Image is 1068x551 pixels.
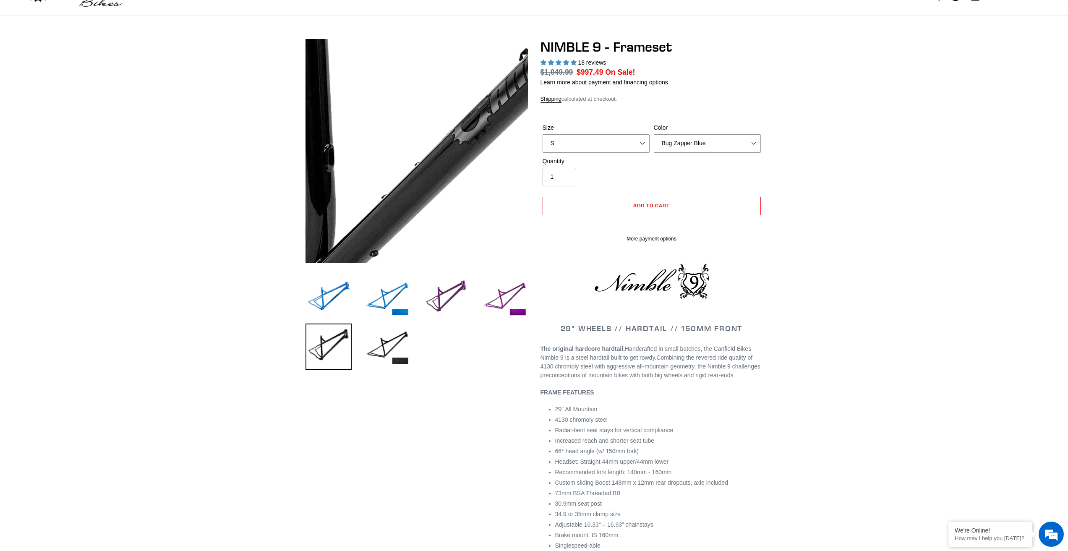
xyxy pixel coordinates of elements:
[541,354,760,379] span: Combining the revered ride quality of 4130 chromoly steel with aggressive all-mountain geometry, ...
[541,345,752,361] span: Handcrafted in small batches, the Canfield Bikes Nimble 9 is a steel hardtail built to get rowdy.
[541,345,625,352] strong: The original hardcore hardtail.
[541,59,578,66] span: 4.89 stars
[555,490,621,496] span: 73mm BSA Threaded BB
[543,157,650,166] label: Quantity
[633,202,670,209] span: Add to cart
[555,521,653,528] span: Adjustable 16.33“ – 16.93” chainstays
[541,96,562,103] a: Shipping
[555,511,621,517] span: 34.9 or 35mm clamp size
[541,79,668,86] a: Learn more about payment and financing options
[423,275,469,321] img: Load image into Gallery viewer, NIMBLE 9 - Frameset
[555,448,639,454] span: 66° head angle (w/ 150mm fork)
[555,469,672,475] span: Recommended fork length: 140mm - 160mm
[577,68,603,76] span: $997.49
[561,324,743,333] span: 29" WHEELS // HARDTAIL // 150MM FRONT
[306,275,352,321] img: Load image into Gallery viewer, NIMBLE 9 - Frameset
[364,275,410,321] img: Load image into Gallery viewer, NIMBLE 9 - Frameset
[482,275,528,321] img: Load image into Gallery viewer, NIMBLE 9 - Frameset
[555,531,763,540] li: Brake mount: IS 160mm
[543,123,650,132] label: Size
[555,427,674,433] span: Radial-bent seat stays for vertical compliance
[654,123,761,132] label: Color
[555,542,601,549] span: Singlespeed-able
[555,406,598,413] span: 29″ All Mountain
[955,535,1026,541] p: How may I help you today?
[605,67,635,78] span: On Sale!
[555,479,728,486] span: Custom sliding Boost 148mm x 12mm rear dropouts, axle included
[543,197,761,215] button: Add to cart
[955,527,1026,534] div: We're Online!
[555,458,669,465] span: Headset: Straight 44mm upper/44mm lower
[555,416,608,423] span: 4130 chromoly steel
[306,324,352,370] img: Load image into Gallery viewer, NIMBLE 9 - Frameset
[578,59,606,66] span: 18 reviews
[541,68,573,76] s: $1,049.99
[364,324,410,370] img: Load image into Gallery viewer, NIMBLE 9 - Frameset
[543,235,761,243] a: More payment options
[541,39,763,55] h1: NIMBLE 9 - Frameset
[555,500,602,507] span: 30.9mm seat post
[555,437,655,444] span: Increased reach and shorter seat tube
[541,389,594,396] b: FRAME FEATURES
[541,95,763,103] div: calculated at checkout.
